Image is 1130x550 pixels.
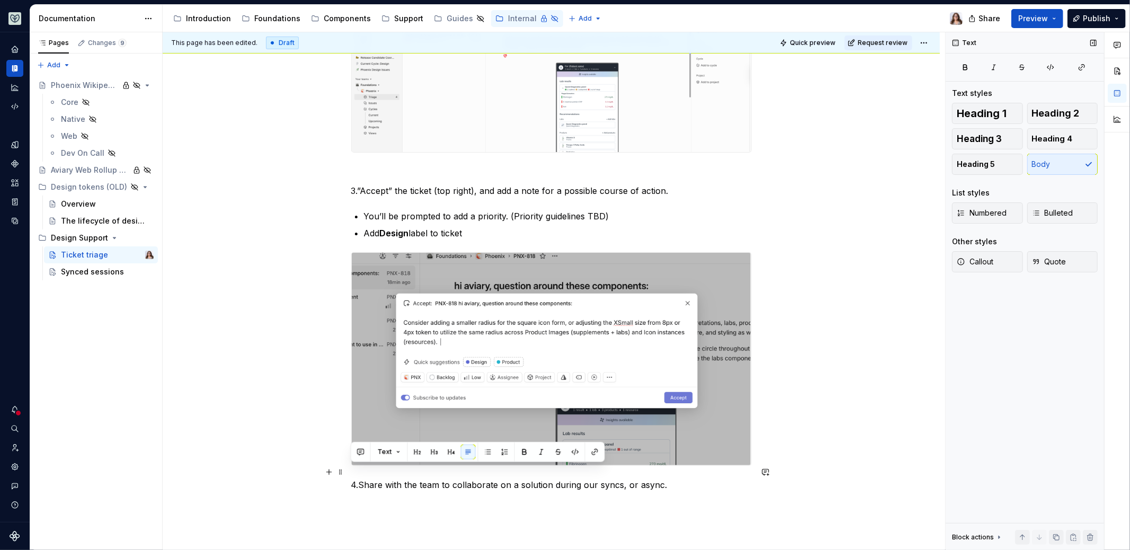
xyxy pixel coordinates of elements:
[34,162,158,179] a: Aviary Web Rollup Documentation
[61,199,96,209] div: Overview
[39,13,139,24] div: Documentation
[51,182,127,192] div: Design tokens (OLD)
[34,179,158,196] div: Design tokens (OLD)
[61,148,104,158] div: Dev On Call
[978,13,1000,24] span: Share
[351,478,752,491] p: 4.Share with the team to collaborate on a solution during our syncs, or async.
[61,114,85,125] div: Native
[6,41,23,58] a: Home
[957,159,995,170] span: Heading 5
[61,250,108,260] div: Ticket triage
[10,531,20,542] svg: Supernova Logo
[237,10,305,27] a: Foundations
[1011,9,1063,28] button: Preview
[950,12,963,25] img: Brittany Hogg
[44,111,158,128] a: Native
[6,98,23,115] a: Code automation
[51,80,119,91] div: Phoenix Wikipedia
[1018,13,1048,24] span: Preview
[1027,103,1098,124] button: Heading 2
[957,108,1007,119] span: Heading 1
[51,233,108,243] div: Design Support
[6,401,23,418] button: Notifications
[34,77,158,94] a: Phoenix Wikipedia
[44,145,158,162] a: Dev On Call
[6,193,23,210] a: Storybook stories
[1027,251,1098,272] button: Quote
[1032,256,1066,267] span: Quote
[364,227,752,239] p: Add label to ticket
[186,13,231,24] div: Introduction
[6,458,23,475] a: Settings
[6,155,23,172] a: Components
[169,8,563,29] div: Page tree
[1083,13,1110,24] span: Publish
[430,10,489,27] a: Guides
[579,14,592,23] span: Add
[6,212,23,229] a: Data sources
[963,9,1007,28] button: Share
[508,13,537,24] div: Internal
[1067,9,1126,28] button: Publish
[952,533,994,542] div: Block actions
[44,94,158,111] a: Core
[6,439,23,456] a: Invite team
[44,196,158,212] a: Overview
[324,13,371,24] div: Components
[1027,128,1098,149] button: Heading 4
[957,208,1007,218] span: Numbered
[171,39,257,47] span: This page has been edited.
[952,202,1023,224] button: Numbered
[565,11,605,26] button: Add
[952,154,1023,175] button: Heading 5
[377,10,428,27] a: Support
[44,212,158,229] a: The lifecycle of design tokens
[88,39,127,47] div: Changes
[6,420,23,437] button: Search ⌘K
[307,10,375,27] a: Components
[957,256,993,267] span: Callout
[952,88,992,99] div: Text styles
[491,10,563,27] a: Internal
[6,477,23,494] button: Contact support
[6,60,23,77] a: Documentation
[51,165,129,175] div: Aviary Web Rollup Documentation
[394,13,423,24] div: Support
[1032,134,1073,144] span: Heading 4
[118,39,127,47] span: 9
[6,174,23,191] a: Assets
[38,39,69,47] div: Pages
[351,184,752,197] p: 3.”Accept” the ticket (top right), and add a note for a possible course of action.
[952,251,1023,272] button: Callout
[952,530,1003,545] div: Block actions
[364,210,752,223] p: You’ll be prompted to add a priority. (Priority guidelines TBD)
[6,136,23,153] a: Design tokens
[957,134,1002,144] span: Heading 3
[1027,202,1098,224] button: Bulleted
[44,246,158,263] a: Ticket triageBrittany Hogg
[61,267,124,277] div: Synced sessions
[61,97,78,108] div: Core
[790,39,835,47] span: Quick preview
[858,39,907,47] span: Request review
[44,128,158,145] a: Web
[352,253,751,465] img: 77b11bda-cdf7-47bd-be0e-07b2dc0bc5e3.png
[6,79,23,96] a: Analytics
[34,77,158,280] div: Page tree
[61,216,148,226] div: The lifecycle of design tokens
[34,58,74,73] button: Add
[145,251,154,259] img: Brittany Hogg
